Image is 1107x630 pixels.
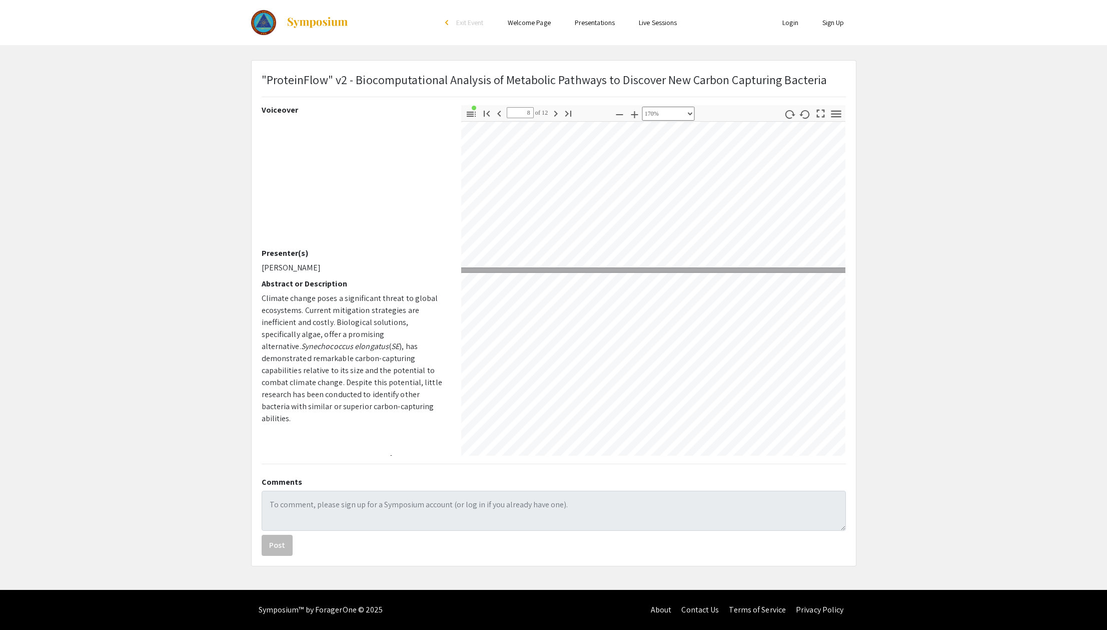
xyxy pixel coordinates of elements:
select: Zoom [642,107,695,121]
span: of 12 [534,107,549,118]
p: [PERSON_NAME] [262,262,446,274]
iframe: Chat [8,585,43,622]
em: Synechococcus elongatus [301,341,389,352]
img: Symposium by ForagerOne [286,17,349,29]
img: 2025 Colorado Science and Engineering Fair [251,10,277,35]
span: Exit Event [456,18,484,27]
a: Welcome Page [508,18,551,27]
button: Go to First Page [478,106,495,120]
button: Toggle Sidebar (document contains outline/attachments/layers) [463,107,480,121]
button: Previous Page [491,106,508,120]
a: Privacy Policy [796,604,843,615]
div: arrow_back_ios [445,20,451,26]
button: Zoom Out [611,107,628,121]
a: Live Sessions [639,18,677,27]
button: Tools [827,107,844,121]
button: Next Page [547,106,564,120]
p: "ProteinFlow" v2 - Biocomputational Analysis of Metabolic Pathways to Discover New Carbon Capturi... [262,71,827,89]
button: Zoom In [626,107,643,121]
div: Symposium™ by ForagerOne © 2025 [259,590,383,630]
h2: Comments [262,477,846,487]
a: Contact Us [681,604,719,615]
button: Go to Last Page [560,106,577,120]
input: Page [507,107,534,118]
span: ProteinFlow is a computational workflow that bridges this gap by leveraging key information about... [262,453,446,500]
em: SE [391,341,399,352]
a: Presentations [575,18,615,27]
span: ( [389,341,391,352]
a: 2025 Colorado Science and Engineering Fair [251,10,349,35]
a: Terms of Service [729,604,786,615]
span: Climate change poses a significant threat to global ecosystems. Current mitigation strategies are... [262,293,438,352]
button: Post [262,535,293,556]
h2: Abstract or Description [262,279,446,288]
button: Rotate Counterclockwise [796,107,813,121]
button: Rotate Clockwise [781,107,798,121]
iframe: ProteinFlow v2 - CSEF 2025 [262,119,446,248]
a: About [651,604,672,615]
h2: Presenter(s) [262,248,446,258]
h2: Voiceover [262,105,446,115]
span: ), has demonstrated remarkable carbon-capturing capabilities relative to its size and the potenti... [262,341,442,424]
a: Sign Up [822,18,844,27]
button: Switch to Presentation Mode [812,105,829,120]
a: Login [782,18,798,27]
